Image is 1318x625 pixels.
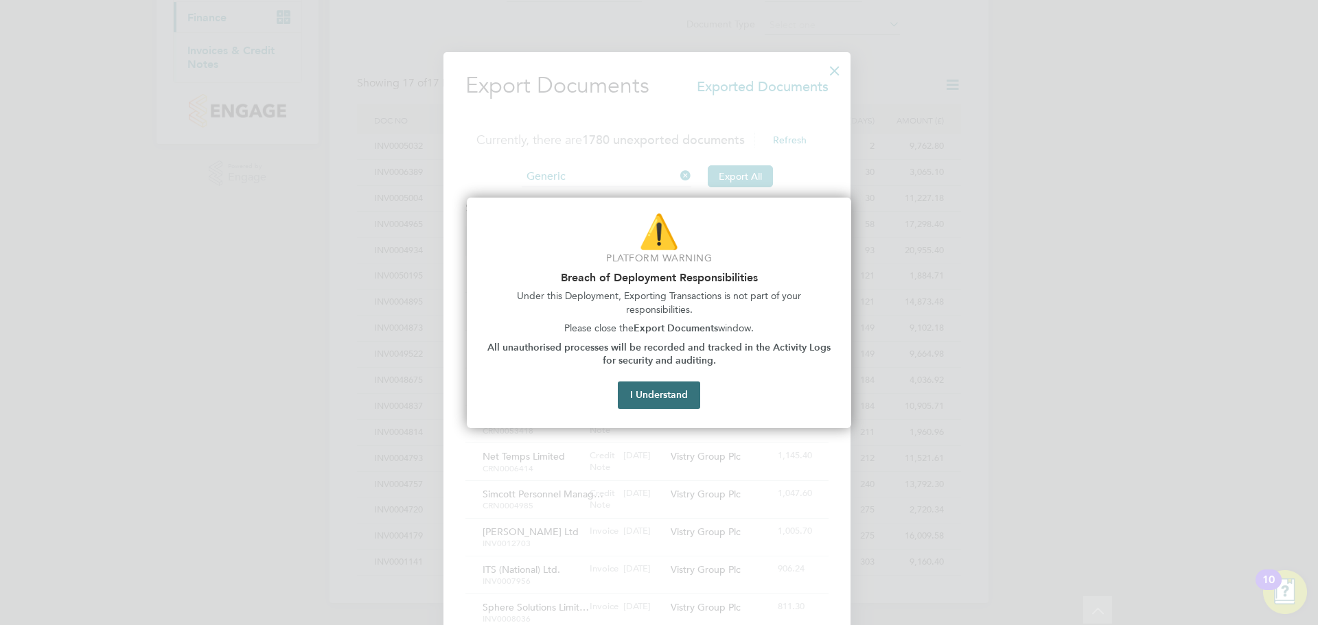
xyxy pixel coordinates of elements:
[483,290,835,316] p: Under this Deployment, Exporting Transactions is not part of your responsibilities.
[718,322,754,334] span: window.
[483,252,835,266] p: Platform Warning
[634,322,718,334] strong: Export Documents
[487,342,833,367] strong: All unauthorised processes will be recorded and tracked in the Activity Logs for security and aud...
[467,198,851,428] div: Breach of Deployment Warning
[483,271,835,284] h2: Breach of Deployment Responsibilities
[618,381,700,409] button: I Understand
[483,209,835,255] p: ⚠️
[564,322,634,334] span: Please close the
